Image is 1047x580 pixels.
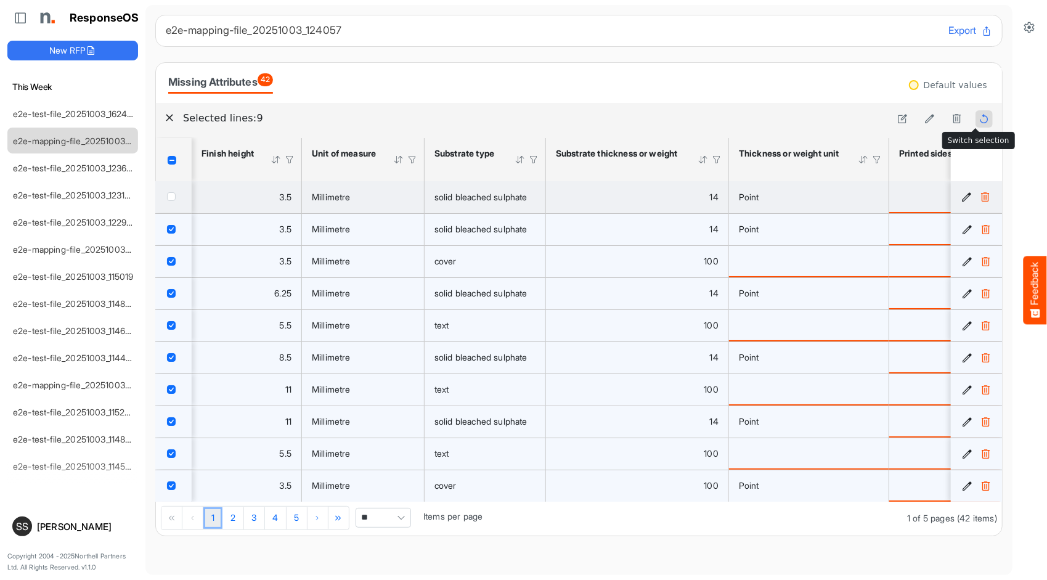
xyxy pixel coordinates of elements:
[13,244,154,255] a: e2e-mapping-file_20251003_115256
[13,298,136,309] a: e2e-test-file_20251003_114842
[312,320,351,330] span: Millimetre
[739,416,759,427] span: Point
[943,133,1014,149] div: Switch selection
[425,213,546,245] td: solid bleached sulphate is template cell Column Header httpsnorthellcomontologiesmapping-rulesmat...
[168,73,273,91] div: Missing Attributes
[889,277,1000,309] td: is template cell Column Header httpsnorthellcomontologiesmapping-rulesmanufacturinghasprintedsides
[951,374,1004,406] td: 9507a7b6-10ca-4f09-99a8-880a6a3c3fc9 is template cell Column Header
[284,154,295,165] div: Filter Icon
[192,470,302,502] td: 3.5 is template cell Column Header httpsnorthellcomontologiesmapping-rulesmeasurementhasfinishsiz...
[13,407,136,417] a: e2e-test-file_20251003_115234
[704,480,719,491] span: 100
[889,213,1000,245] td: is template cell Column Header httpsnorthellcomontologiesmapping-rulesmanufacturinghasprintedsides
[312,224,351,234] span: Millimetre
[739,480,759,491] span: Point
[302,309,425,341] td: Millimetre is template cell Column Header httpsnorthellcomontologiesmapping-rulesmeasurementhasun...
[546,406,729,438] td: 14 is template cell Column Header httpsnorthellcomontologiesmapping-rulesmaterialhasmaterialthick...
[739,352,759,362] span: Point
[192,277,302,309] td: 6.25 is template cell Column Header httpsnorthellcomontologiesmapping-rulesmeasurementhasfinishsi...
[312,416,351,427] span: Millimetre
[889,470,1000,502] td: is template cell Column Header httpsnorthellcomontologiesmapping-rulesmanufacturinghasprintedsides
[285,384,291,394] span: 11
[961,287,974,300] button: Edit
[308,507,328,529] div: Go to next page
[729,213,889,245] td: Point is template cell Column Header httpsnorthellcomontologiesmapping-rulesmaterialhasmaterialth...
[961,191,973,203] button: Edit
[546,374,729,406] td: 100 is template cell Column Header httpsnorthellcomontologiesmapping-rulesmaterialhasmaterialthic...
[729,470,889,502] td: Point is template cell Column Header httpsnorthellcomontologiesmapping-rulesmaterialhasmaterialth...
[556,148,682,159] div: Substrate thickness or weight
[979,191,992,203] button: Delete
[13,353,136,363] a: e2e-test-file_20251003_114427
[546,277,729,309] td: 14 is template cell Column Header httpsnorthellcomontologiesmapping-rulesmaterialhasmaterialthick...
[951,406,1004,438] td: df1f6407-9e48-4117-938e-c41bc0d3df9e is template cell Column Header
[312,352,351,362] span: Millimetre
[34,6,59,30] img: Northell
[951,277,1004,309] td: f4c93b8a-8519-435f-a8bc-7f2ec901a4fd is template cell Column Header
[13,136,157,146] a: e2e-mapping-file_20251003_124057
[425,181,546,213] td: solid bleached sulphate is template cell Column Header httpsnorthellcomontologiesmapping-rulesmat...
[312,288,351,298] span: Millimetre
[980,383,992,396] button: Delete
[280,448,291,459] span: 5.5
[156,213,192,245] td: checkbox
[889,341,1000,374] td: is template cell Column Header httpsnorthellcomontologiesmapping-rulesmanufacturinghasprintedsides
[302,341,425,374] td: Millimetre is template cell Column Header httpsnorthellcomontologiesmapping-rulesmeasurementhasun...
[729,341,889,374] td: Point is template cell Column Header httpsnorthellcomontologiesmapping-rulesmaterialhasmaterialth...
[156,502,1002,536] div: Pager Container
[7,80,138,94] h6: This Week
[287,507,308,529] a: Page 5 of 5 Pages
[889,406,1000,438] td: is template cell Column Header httpsnorthellcomontologiesmapping-rulesmanufacturinghasprintedsides
[425,341,546,374] td: solid bleached sulphate is template cell Column Header httpsnorthellcomontologiesmapping-rulesmat...
[302,277,425,309] td: Millimetre is template cell Column Header httpsnorthellcomontologiesmapping-rulesmeasurementhasun...
[710,352,719,362] span: 14
[156,245,192,277] td: checkbox
[980,480,992,492] button: Delete
[546,181,729,213] td: 14 is template cell Column Header httpsnorthellcomontologiesmapping-rulesmaterialhasmaterialthick...
[182,507,203,529] div: Go to previous page
[425,406,546,438] td: solid bleached sulphate is template cell Column Header httpsnorthellcomontologiesmapping-rulesmat...
[924,81,987,89] div: Default values
[889,245,1000,277] td: is template cell Column Header httpsnorthellcomontologiesmapping-rulesmanufacturinghasprintedsides
[434,224,528,234] span: solid bleached sulphate
[434,384,449,394] span: text
[302,245,425,277] td: Millimetre is template cell Column Header httpsnorthellcomontologiesmapping-rulesmeasurementhasun...
[202,148,255,159] div: Finish height
[729,406,889,438] td: Point is template cell Column Header httpsnorthellcomontologiesmapping-rulesmaterialhasmaterialth...
[434,480,457,491] span: cover
[889,309,1000,341] td: is template cell Column Header httpsnorthellcomontologiesmapping-rulesmanufacturinghasprintedsides
[546,470,729,502] td: 100 is template cell Column Header httpsnorthellcomontologiesmapping-rulesmaterialhasmaterialthic...
[729,438,889,470] td: is template cell Column Header httpsnorthellcomontologiesmapping-rulesmaterialhasmaterialthicknes...
[961,447,974,460] button: Edit
[328,507,349,529] div: Go to last page
[13,325,136,336] a: e2e-test-file_20251003_114625
[546,309,729,341] td: 100 is template cell Column Header httpsnorthellcomontologiesmapping-rulesmaterialhasmaterialthic...
[889,181,1000,213] td: is template cell Column Header httpsnorthellcomontologiesmapping-rulesmanufacturinghasprintedsides
[951,181,1004,213] td: 29ecde75-5300-43ed-b934-a9a3c3349e03 is template cell Column Header
[156,341,192,374] td: checkbox
[302,374,425,406] td: Millimetre is template cell Column Header httpsnorthellcomontologiesmapping-rulesmeasurementhasun...
[729,245,889,277] td: is template cell Column Header httpsnorthellcomontologiesmapping-rulesmaterialhasmaterialthicknes...
[957,513,997,523] span: (42 items)
[312,384,351,394] span: Millimetre
[280,256,291,266] span: 3.5
[312,480,351,491] span: Millimetre
[1024,256,1047,324] button: Feedback
[280,352,291,362] span: 8.5
[7,41,138,60] button: New RFP
[192,213,302,245] td: 3.5 is template cell Column Header httpsnorthellcomontologiesmapping-rulesmeasurementhasfinishsiz...
[980,415,992,428] button: Delete
[285,416,291,427] span: 11
[222,507,243,529] a: Page 2 of 5 Pages
[951,309,1004,341] td: 197e380e-54d2-43e4-9269-f9a9c87f9953 is template cell Column Header
[710,416,719,427] span: 14
[156,438,192,470] td: checkbox
[710,192,719,202] span: 14
[302,406,425,438] td: Millimetre is template cell Column Header httpsnorthellcomontologiesmapping-rulesmeasurementhasun...
[899,148,953,159] div: Printed sides
[961,480,974,492] button: Edit
[265,507,287,529] a: Page 4 of 5 Pages
[961,223,974,235] button: Edit
[425,470,546,502] td: cover is template cell Column Header httpsnorthellcomontologiesmapping-rulesmaterialhassubstratem...
[312,148,377,159] div: Unit of measure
